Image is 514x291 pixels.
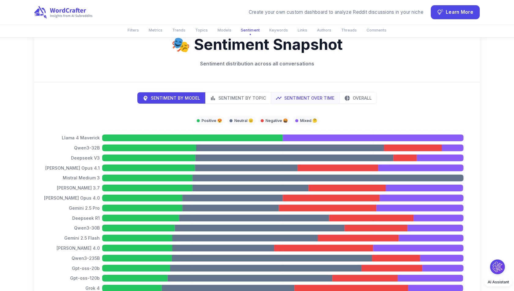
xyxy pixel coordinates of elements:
tspan: Grok 4 [85,285,100,291]
tspan: Deepseek V3 [71,155,100,160]
p: Negative 🤬 [266,118,288,123]
tspan: [PERSON_NAME] Opus 4.0 [44,195,100,201]
button: Topics [192,25,211,35]
span: Learn More [446,8,473,17]
tspan: Gpt-oss-20b [72,266,100,271]
button: Models [214,25,235,35]
tspan: Deepseek R1 [72,215,100,221]
button: Sentiment [237,25,264,35]
p: Sentiment distribution across all conversations [44,60,470,67]
tspan: Qwen3-235B [72,256,100,261]
p: Neutral 😐 [234,118,253,123]
button: Trends [169,25,189,35]
button: Threads [337,25,360,35]
tspan: [PERSON_NAME] 4.0 [57,245,100,251]
p: Overall [353,95,372,101]
button: pie chart [339,92,377,104]
div: Create your own custom dashboard to analyze Reddit discussions in your niche [249,9,423,16]
p: Positive 😍 [202,118,222,123]
span: AI Assistant [488,280,509,284]
button: Links [294,25,311,35]
button: Filters [124,25,143,35]
button: time series [271,92,340,104]
button: Comments [363,25,390,35]
tspan: Gemini 2.5 Pro [69,205,100,211]
button: Learn More [431,5,480,19]
h2: 🎭 Sentiment Snapshot [44,34,470,55]
p: Sentiment by Topic [218,95,266,101]
tspan: Mistral Medium 3 [63,175,100,181]
p: Sentiment by Model [151,95,200,101]
tspan: Qwen3-32B [74,145,100,150]
div: display mode [137,92,377,104]
tspan: [PERSON_NAME] Opus 4.1 [45,165,100,171]
button: topics [205,92,271,104]
tspan: [PERSON_NAME] 3.7 [57,186,100,191]
p: Sentiment Over Time [284,95,334,101]
button: Authors [313,25,335,35]
button: Metrics [145,25,166,35]
tspan: Gemini 2.5 Flash [64,236,100,241]
tspan: Gpt-oss-120b [70,276,100,281]
button: Keywords [266,25,292,35]
p: Mixed 🤔 [300,118,317,123]
tspan: Qwen3-30B [74,226,100,231]
tspan: Llama 4 Maverick [62,135,100,141]
button: tools [137,92,205,104]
